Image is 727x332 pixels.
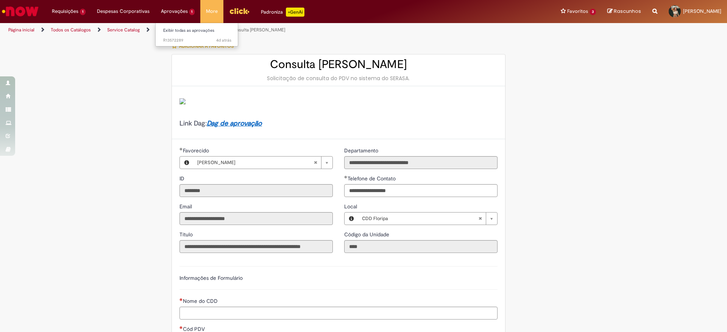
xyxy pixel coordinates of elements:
[344,184,498,197] input: Telefone de Contato
[607,8,641,15] a: Rascunhos
[1,4,40,19] img: ServiceNow
[52,8,78,15] span: Requisições
[230,27,285,33] a: Consulta [PERSON_NAME]
[614,8,641,15] span: Rascunhos
[179,307,498,320] input: Nome do CDD
[179,298,183,301] span: Necessários
[6,23,479,37] ul: Trilhas de página
[197,157,314,169] span: [PERSON_NAME]
[179,184,333,197] input: ID
[156,36,239,45] a: Aberto R13572289 :
[344,240,498,253] input: Código da Unidade
[97,8,150,15] span: Despesas Corporativas
[216,37,231,43] span: 4d atrás
[179,175,186,182] label: Somente leitura - ID
[344,231,391,238] span: Somente leitura - Código da Unidade
[286,8,304,17] p: +GenAi
[207,119,262,128] a: Dag de aprovação
[358,213,497,225] a: CDD FloripaLimpar campo Local
[345,213,358,225] button: Local, Visualizar este registro CDD Floripa
[344,203,359,210] span: Local
[161,8,188,15] span: Aprovações
[344,175,348,178] span: Obrigatório Preenchido
[179,212,333,225] input: Email
[179,58,498,71] h2: Consulta [PERSON_NAME]
[261,8,304,17] div: Padroniza
[193,157,332,169] a: [PERSON_NAME]Limpar campo Favorecido
[179,98,186,104] img: sys_attachment.do
[179,74,498,82] div: Solicitação de consulta do PDV no sistema do SERASA.
[179,147,183,150] span: Obrigatório Preenchido
[179,120,498,127] h4: Link Dag:
[163,37,231,43] span: R13572289
[180,157,193,169] button: Favorecido, Visualizar este registro Julia Cortes De Andrade
[590,9,596,15] span: 3
[229,5,250,17] img: click_logo_yellow_360x200.png
[107,27,140,33] a: Service Catalog
[183,298,219,304] span: Nome do CDD
[156,26,239,35] a: Exibir todas as aprovações
[179,43,234,49] span: Adicionar a Favoritos
[310,157,321,169] abbr: Limpar campo Favorecido
[567,8,588,15] span: Favoritos
[179,275,243,281] label: Informações de Formulário
[344,156,498,169] input: Departamento
[344,231,391,238] label: Somente leitura - Código da Unidade
[362,213,478,225] span: CDD Floripa
[348,175,397,182] span: Telefone de Contato
[179,231,194,238] span: Somente leitura - Título
[216,37,231,43] time: 26/09/2025 19:13:44
[179,203,193,210] label: Somente leitura - Email
[683,8,721,14] span: [PERSON_NAME]
[183,147,211,154] span: Necessários - Favorecido
[8,27,34,33] a: Página inicial
[179,231,194,238] label: Somente leitura - Título
[51,27,91,33] a: Todos os Catálogos
[206,8,218,15] span: More
[179,326,183,329] span: Necessários
[179,240,333,253] input: Título
[189,9,195,15] span: 1
[474,213,486,225] abbr: Limpar campo Local
[179,203,193,210] span: Somente leitura - Email
[155,23,239,47] ul: Aprovações
[179,175,186,182] span: Somente leitura - ID
[344,147,380,154] label: Somente leitura - Departamento
[80,9,86,15] span: 1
